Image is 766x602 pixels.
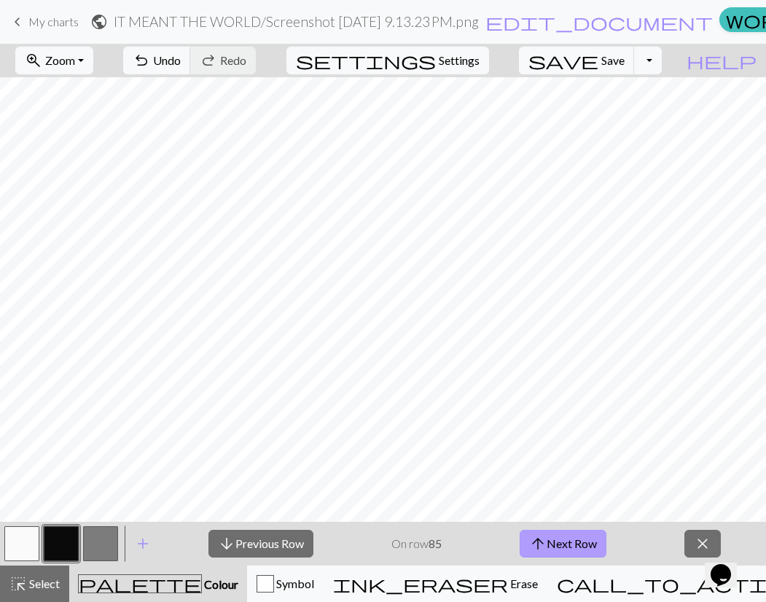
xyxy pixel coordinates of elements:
[45,53,75,67] span: Zoom
[296,50,436,71] span: settings
[324,566,547,602] button: Erase
[202,577,238,591] span: Colour
[69,566,247,602] button: Colour
[153,53,181,67] span: Undo
[208,530,313,558] button: Previous Row
[218,533,235,554] span: arrow_downward
[28,15,79,28] span: My charts
[79,574,201,594] span: palette
[274,576,314,590] span: Symbol
[528,50,598,71] span: save
[485,12,713,32] span: edit_document
[27,576,60,590] span: Select
[705,544,751,587] iframe: chat widget
[439,52,480,69] span: Settings
[601,53,625,67] span: Save
[247,566,324,602] button: Symbol
[9,574,27,594] span: highlight_alt
[134,533,152,554] span: add
[286,47,489,74] button: SettingsSettings
[9,9,79,34] a: My charts
[15,47,93,74] button: Zoom
[519,47,635,74] button: Save
[520,530,606,558] button: Next Row
[133,50,150,71] span: undo
[333,574,508,594] span: ink_eraser
[9,12,26,32] span: keyboard_arrow_left
[529,533,547,554] span: arrow_upward
[429,536,442,550] strong: 85
[391,535,442,552] p: On row
[687,50,757,71] span: help
[296,52,436,69] i: Settings
[90,12,108,32] span: public
[114,13,479,30] h2: IT MEANT THE WORLD / Screenshot [DATE] 9.13.23 PM.png
[694,533,711,554] span: close
[25,50,42,71] span: zoom_in
[123,47,191,74] button: Undo
[508,576,538,590] span: Erase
